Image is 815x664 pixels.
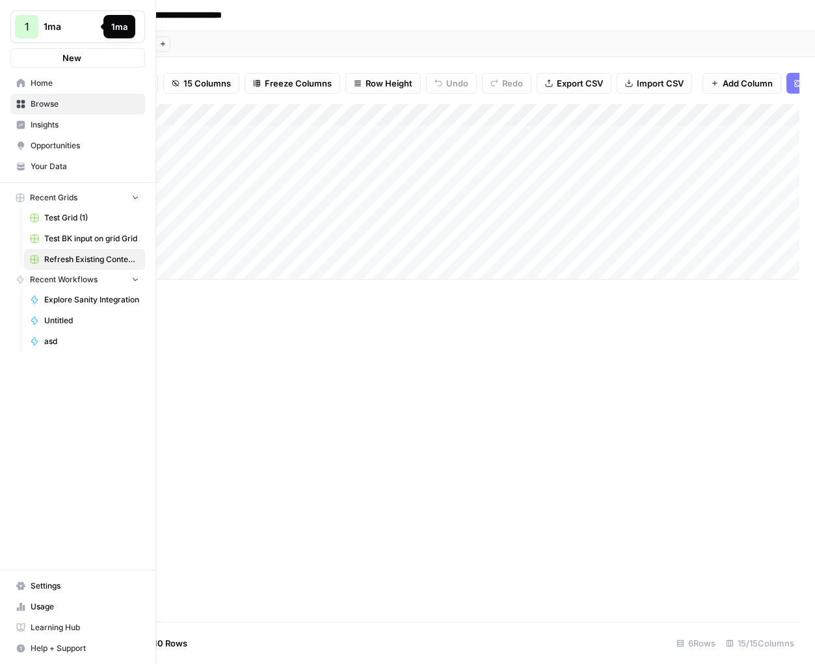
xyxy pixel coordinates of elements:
[31,140,139,152] span: Opportunities
[24,310,145,331] a: Untitled
[537,73,611,94] button: Export CSV
[245,73,340,94] button: Freeze Columns
[31,622,139,633] span: Learning Hub
[502,77,523,90] span: Redo
[265,77,332,90] span: Freeze Columns
[30,192,77,204] span: Recent Grids
[10,156,145,177] a: Your Data
[44,233,139,245] span: Test BK input on grid Grid
[44,315,139,326] span: Untitled
[10,10,145,43] button: Workspace: 1ma
[10,638,145,659] button: Help + Support
[426,73,477,94] button: Undo
[62,51,81,64] span: New
[24,289,145,310] a: Explore Sanity Integration
[671,633,721,654] div: 6 Rows
[31,98,139,110] span: Browse
[31,580,139,592] span: Settings
[135,637,187,650] span: Add 10 Rows
[44,20,122,33] span: 1ma
[44,212,139,224] span: Test Grid (1)
[10,94,145,114] a: Browse
[10,48,145,68] button: New
[183,77,231,90] span: 15 Columns
[25,19,29,34] span: 1
[24,228,145,249] a: Test BK input on grid Grid
[557,77,603,90] span: Export CSV
[24,249,145,270] a: Refresh Existing Content (7)
[10,114,145,135] a: Insights
[10,617,145,638] a: Learning Hub
[10,270,145,289] button: Recent Workflows
[702,73,781,94] button: Add Column
[30,274,98,286] span: Recent Workflows
[163,73,239,94] button: 15 Columns
[31,161,139,172] span: Your Data
[44,336,139,347] span: asd
[24,207,145,228] a: Test Grid (1)
[10,135,145,156] a: Opportunities
[44,294,139,306] span: Explore Sanity Integration
[31,119,139,131] span: Insights
[345,73,421,94] button: Row Height
[637,77,684,90] span: Import CSV
[721,633,799,654] div: 15/15 Columns
[31,77,139,89] span: Home
[723,77,773,90] span: Add Column
[366,77,412,90] span: Row Height
[31,601,139,613] span: Usage
[24,331,145,352] a: asd
[10,596,145,617] a: Usage
[482,73,531,94] button: Redo
[10,73,145,94] a: Home
[10,188,145,207] button: Recent Grids
[31,643,139,654] span: Help + Support
[446,77,468,90] span: Undo
[10,576,145,596] a: Settings
[617,73,692,94] button: Import CSV
[44,254,139,265] span: Refresh Existing Content (7)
